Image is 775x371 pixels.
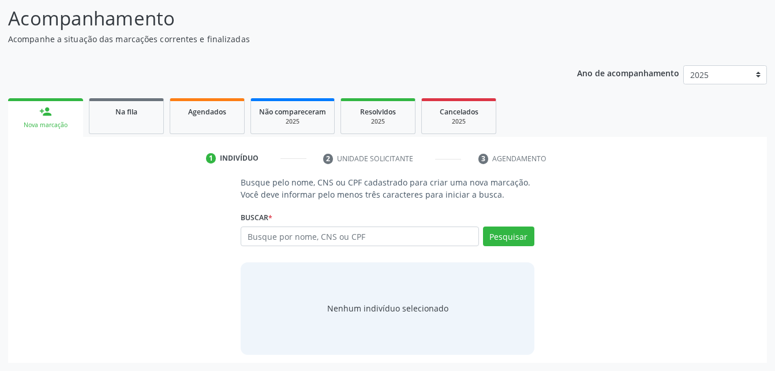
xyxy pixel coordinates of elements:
[206,153,216,164] div: 1
[349,117,407,126] div: 2025
[8,4,540,33] p: Acompanhamento
[483,227,534,246] button: Pesquisar
[188,107,226,117] span: Agendados
[259,117,326,126] div: 2025
[220,153,259,164] div: Indivíduo
[440,107,478,117] span: Cancelados
[241,209,272,227] label: Buscar
[16,121,75,129] div: Nova marcação
[115,107,137,117] span: Na fila
[241,227,478,246] input: Busque por nome, CNS ou CPF
[8,33,540,45] p: Acompanhe a situação das marcações correntes e finalizadas
[259,107,326,117] span: Não compareceram
[360,107,396,117] span: Resolvidos
[430,117,488,126] div: 2025
[39,105,52,118] div: person_add
[327,302,448,314] div: Nenhum indivíduo selecionado
[577,65,679,80] p: Ano de acompanhamento
[241,176,534,201] p: Busque pelo nome, CNS ou CPF cadastrado para criar uma nova marcação. Você deve informar pelo men...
